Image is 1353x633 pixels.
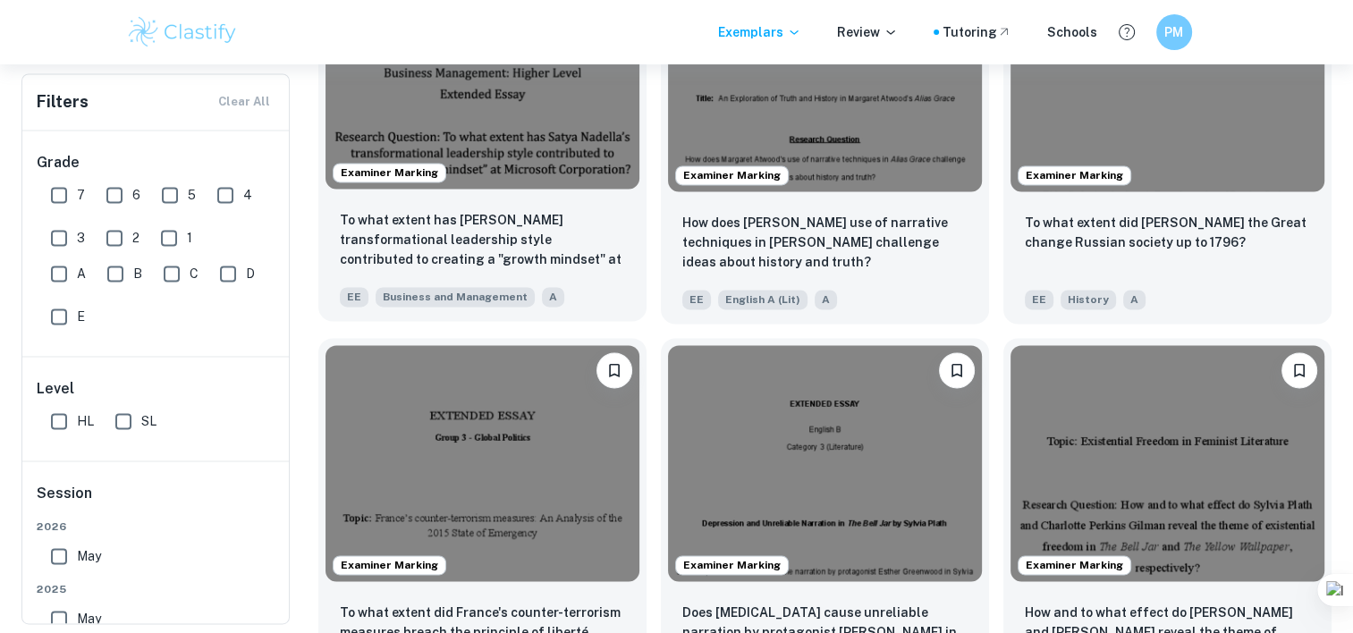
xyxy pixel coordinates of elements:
[682,213,968,272] p: How does Margaret Atwood's use of narrative techniques in Alias Grace challenge ideas about histo...
[718,290,808,309] span: English A (Lit)
[37,581,276,597] span: 2025
[376,287,535,307] span: Business and Management
[77,228,85,248] span: 3
[243,185,252,205] span: 4
[187,228,192,248] span: 1
[1025,213,1310,252] p: To what extent did Catherine the Great change Russian society up to 1796?
[1123,290,1146,309] span: A
[77,307,85,326] span: E
[246,264,255,283] span: D
[340,210,625,271] p: To what extent has Satya Nadella's transformational leadership style contributed to creating a "g...
[77,185,85,205] span: 7
[1025,290,1053,309] span: EE
[126,14,240,50] img: Clastify logo
[676,167,788,183] span: Examiner Marking
[326,345,639,580] img: Global Politics EE example thumbnail: To what extent did France's counter-terr
[340,287,368,307] span: EE
[1112,17,1142,47] button: Help and Feedback
[37,519,276,535] span: 2026
[132,228,140,248] span: 2
[77,264,86,283] span: A
[141,411,156,431] span: SL
[596,352,632,388] button: Bookmark
[682,290,711,309] span: EE
[1156,14,1192,50] button: PM
[1019,167,1130,183] span: Examiner Marking
[837,22,898,42] p: Review
[37,89,89,114] h6: Filters
[1019,557,1130,573] span: Examiner Marking
[1011,345,1324,580] img: English A (Lang & Lit) EE example thumbnail: How and to what effect do Sylvia Plath a
[190,264,199,283] span: C
[334,165,445,181] span: Examiner Marking
[1281,352,1317,388] button: Bookmark
[37,152,276,173] h6: Grade
[668,345,982,580] img: English B EE example thumbnail: Does depression cause unreliable narrati
[132,185,140,205] span: 6
[1061,290,1116,309] span: History
[939,352,975,388] button: Bookmark
[815,290,837,309] span: A
[676,557,788,573] span: Examiner Marking
[77,411,94,431] span: HL
[188,185,196,205] span: 5
[334,557,445,573] span: Examiner Marking
[718,22,801,42] p: Exemplars
[1163,22,1184,42] h6: PM
[77,546,101,566] span: May
[943,22,1011,42] a: Tutoring
[77,609,101,629] span: May
[542,287,564,307] span: A
[133,264,142,283] span: B
[1047,22,1097,42] a: Schools
[37,483,276,519] h6: Session
[37,378,276,400] h6: Level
